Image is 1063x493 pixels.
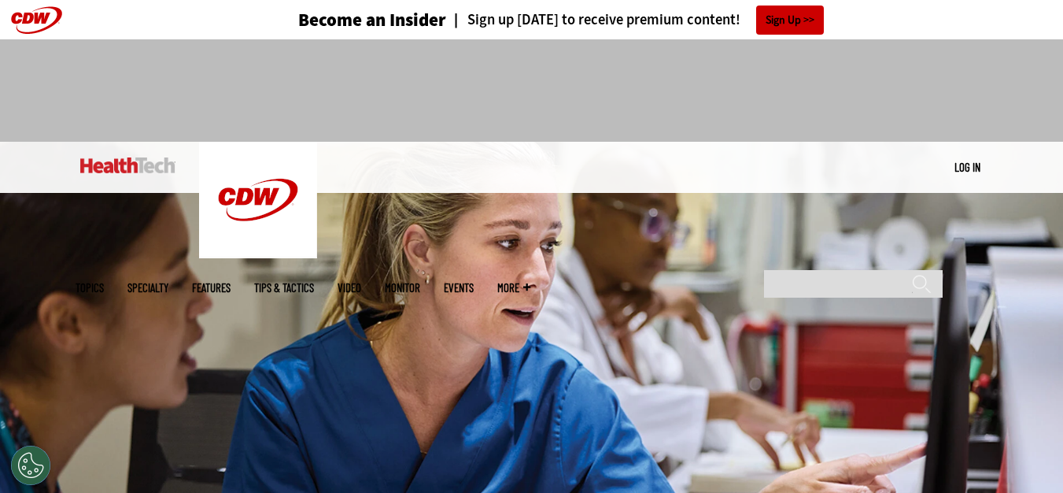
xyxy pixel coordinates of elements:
a: Events [444,282,474,294]
h3: Become an Insider [298,11,446,29]
a: Sign up [DATE] to receive premium content! [446,13,740,28]
button: Open Preferences [11,446,50,485]
img: Home [80,158,175,173]
a: CDW [199,246,317,262]
a: Features [192,282,231,294]
div: User menu [954,159,980,176]
span: Topics [76,282,104,294]
a: Video [338,282,361,294]
a: Become an Insider [239,11,446,29]
span: Specialty [127,282,168,294]
a: Tips & Tactics [254,282,314,294]
a: MonITor [385,282,420,294]
a: Sign Up [756,6,824,35]
div: Cookies Settings [11,446,50,485]
span: More [497,282,530,294]
a: Log in [954,160,980,174]
iframe: advertisement [245,55,818,126]
img: Home [199,142,317,258]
